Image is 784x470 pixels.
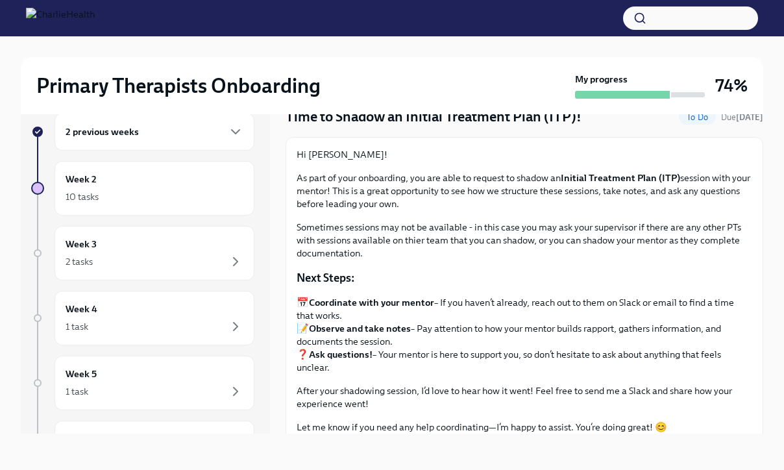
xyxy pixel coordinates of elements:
[31,161,254,216] a: Week 210 tasks
[66,432,97,446] h6: Week 6
[309,323,411,334] strong: Observe and take notes
[66,367,97,381] h6: Week 5
[66,237,97,251] h6: Week 3
[31,356,254,410] a: Week 51 task
[26,8,95,29] img: CharlieHealth
[309,297,434,308] strong: Coordinate with your mentor
[286,107,582,127] h4: Time to Shadow an Initial Treatment Plan (ITP)!
[297,221,752,260] p: Sometimes sessions may not be available - in this case you may ask your supervisor if there are a...
[297,384,752,410] p: After your shadowing session, I’d love to hear how it went! Feel free to send me a Slack and shar...
[715,74,748,97] h3: 74%
[721,111,763,123] span: August 16th, 2025 07:00
[297,421,752,434] p: Let me know if you need any help coordinating—I’m happy to assist. You’re doing great! 😊
[736,112,763,122] strong: [DATE]
[55,113,254,151] div: 2 previous weeks
[297,148,752,161] p: Hi [PERSON_NAME]!
[66,320,88,333] div: 1 task
[66,125,139,139] h6: 2 previous weeks
[679,112,716,122] span: To Do
[31,226,254,280] a: Week 32 tasks
[561,172,680,184] strong: Initial Treatment Plan (ITP)
[721,112,763,122] span: Due
[66,190,99,203] div: 10 tasks
[66,172,97,186] h6: Week 2
[31,291,254,345] a: Week 41 task
[575,73,628,86] strong: My progress
[297,270,752,286] p: Next Steps:
[297,296,752,374] p: 📅 – If you haven’t already, reach out to them on Slack or email to find a time that works. 📝 – Pa...
[66,385,88,398] div: 1 task
[309,349,373,360] strong: Ask questions!
[36,73,321,99] h2: Primary Therapists Onboarding
[66,255,93,268] div: 2 tasks
[297,171,752,210] p: As part of your onboarding, you are able to request to shadow an session with your mentor! This i...
[66,302,97,316] h6: Week 4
